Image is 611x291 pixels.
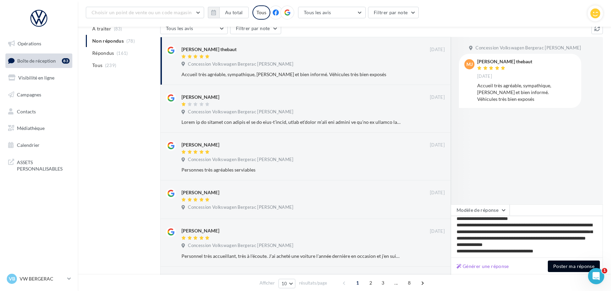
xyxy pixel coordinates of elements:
span: Concession Volkswagen Bergerac [PERSON_NAME] [188,61,293,67]
a: Médiathèque [4,121,74,135]
span: Visibilité en ligne [18,75,54,81]
span: Tous les avis [166,25,193,31]
div: [PERSON_NAME] [181,141,219,148]
span: Concession Volkswagen Bergerac [PERSON_NAME] [188,243,293,249]
span: résultats/page [299,280,327,286]
a: Calendrier [4,138,74,152]
span: ASSETS PERSONNALISABLES [17,158,70,172]
span: Opérations [18,41,41,46]
span: Concession Volkswagen Bergerac [PERSON_NAME] [188,204,293,210]
button: Au total [219,7,249,18]
button: Au total [208,7,249,18]
span: VB [9,275,15,282]
span: Tous [92,62,102,69]
span: (239) [105,63,117,68]
a: ASSETS PERSONNALISABLES [4,155,74,175]
span: Contacts [17,108,36,114]
span: 2 [365,277,376,288]
span: Campagnes [17,92,41,97]
div: [PERSON_NAME] [181,94,219,100]
div: [PERSON_NAME] [181,189,219,196]
span: Boîte de réception [17,58,56,63]
button: Poster ma réponse [548,261,600,272]
a: Contacts [4,105,74,119]
div: [PERSON_NAME] thebaut [477,59,532,64]
button: Tous les avis [298,7,366,18]
div: Accueil très agréable, sympathique, [PERSON_NAME] et bien informé. Véhicules très bien exposés [181,71,401,78]
span: Afficher [260,280,275,286]
span: 1 [602,268,607,273]
div: Lorem ip do sitamet con adipis el se do eius-t’incid, utlab et’dolor m’ali eni admini ve qu’no ex... [181,119,401,126]
span: [DATE] [477,73,492,80]
span: Concession Volkswagen Bergerac [PERSON_NAME] [475,45,581,51]
span: [DATE] [430,47,445,53]
button: Tous les avis [160,23,228,34]
span: Calendrier [17,142,40,148]
span: (83) [114,26,122,31]
span: Mj [466,61,473,68]
span: Concession Volkswagen Bergerac [PERSON_NAME] [188,109,293,115]
span: Tous les avis [304,9,331,15]
a: Visibilité en ligne [4,71,74,85]
button: Filtrer par note [368,7,419,18]
span: [DATE] [430,142,445,148]
a: Opérations [4,37,74,51]
span: Médiathèque [17,125,45,131]
a: Boîte de réception83 [4,53,74,68]
a: Campagnes [4,88,74,102]
span: ... [391,277,401,288]
span: 10 [282,281,287,286]
span: Choisir un point de vente ou un code magasin [92,9,192,15]
span: [DATE] [430,94,445,100]
div: Accueil très agréable, sympathique, [PERSON_NAME] et bien informé. Véhicules très bien exposés [477,82,576,103]
button: Modèle de réponse [451,204,510,216]
span: 8 [404,277,415,288]
div: [PERSON_NAME] thebaut [181,46,237,53]
span: 1 [352,277,363,288]
div: [PERSON_NAME] [181,227,219,234]
button: 10 [278,279,296,288]
div: Tous [252,5,270,20]
div: Personnes très agréables serviables [181,166,401,173]
span: (161) [117,50,128,56]
button: Filtrer par note [230,23,281,34]
span: 3 [377,277,388,288]
span: [DATE] [430,228,445,234]
iframe: Intercom live chat [588,268,604,284]
a: VB VW BERGERAC [5,272,72,285]
span: Concession Volkswagen Bergerac [PERSON_NAME] [188,157,293,163]
div: Personnel très accueillant, très à l'écoute. J'ai acheté une voiture l'année dernière en occasion... [181,253,401,260]
button: Choisir un point de vente ou un code magasin [86,7,204,18]
div: 83 [62,58,70,64]
button: Générer une réponse [454,262,512,270]
p: VW BERGERAC [20,275,65,282]
span: Répondus [92,50,114,57]
span: [DATE] [430,190,445,196]
span: A traiter [92,25,111,32]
